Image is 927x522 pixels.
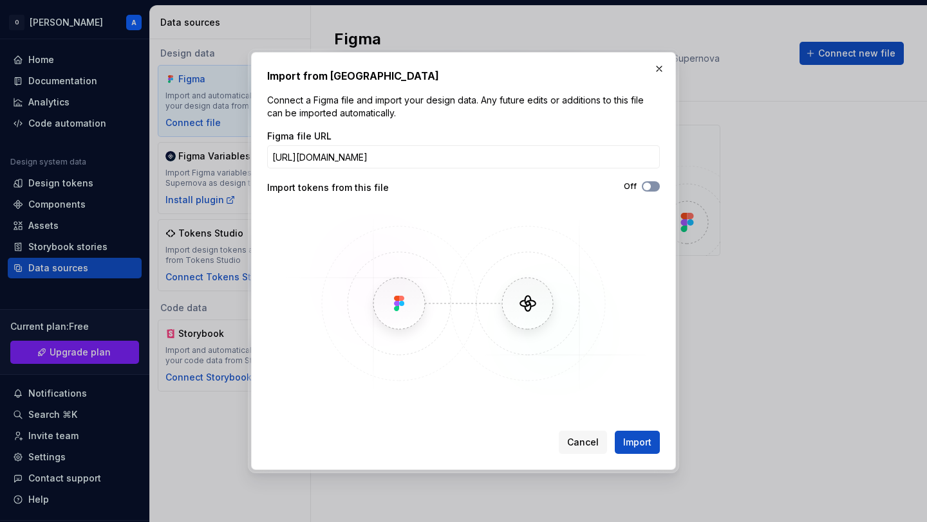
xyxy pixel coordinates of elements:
[267,181,464,194] div: Import tokens from this file
[267,94,660,120] p: Connect a Figma file and import your design data. Any future edits or additions to this file can ...
[624,181,637,192] label: Off
[567,436,599,449] span: Cancel
[559,431,607,454] button: Cancel
[267,130,332,143] label: Figma file URL
[267,145,660,168] input: https://figma.com/file/...
[267,68,660,84] h2: Import from [GEOGRAPHIC_DATA]
[623,436,651,449] span: Import
[615,431,660,454] button: Import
